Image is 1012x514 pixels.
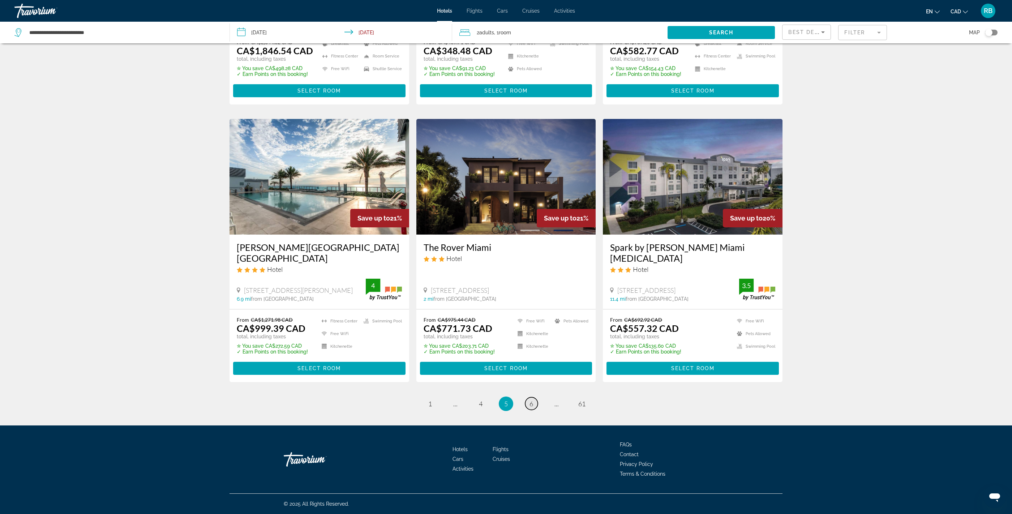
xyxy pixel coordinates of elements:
[733,317,775,326] li: Free WiFi
[606,362,779,375] button: Select Room
[514,329,551,338] li: Kitchenette
[237,242,402,264] h3: [PERSON_NAME][GEOGRAPHIC_DATA] [GEOGRAPHIC_DATA]
[493,446,509,452] a: Flights
[233,86,406,94] a: Select Room
[230,119,409,235] img: Hotel image
[610,65,681,71] p: CA$154.43 CAD
[479,400,483,408] span: 4
[514,342,551,351] li: Kitchenette
[428,400,432,408] span: 1
[318,329,360,338] li: Free WiFi
[420,86,592,94] a: Select Room
[424,56,495,62] p: total, including taxes
[691,39,733,48] li: Breakfast
[424,45,492,56] ins: CA$348.48 CAD
[497,8,508,14] span: Cars
[691,64,733,73] li: Kitchenette
[505,39,546,48] li: Free WiFi
[505,64,546,73] li: Pets Allowed
[723,209,782,227] div: 20%
[514,317,551,326] li: Free WiFi
[610,65,637,71] span: ✮ You save
[420,84,592,97] button: Select Room
[366,279,402,300] img: trustyou-badge.svg
[610,71,681,77] p: ✓ Earn Points on this booking!
[424,65,495,71] p: CA$91.23 CAD
[610,296,626,302] span: 11.4 mi
[416,119,596,235] a: Hotel image
[437,8,452,14] a: Hotels
[546,39,588,48] li: Swimming Pool
[366,281,380,290] div: 4
[610,343,637,349] span: ✮ You save
[610,56,681,62] p: total, including taxes
[668,26,775,39] button: Search
[620,471,665,477] a: Terms & Conditions
[237,323,305,334] ins: CA$999.39 CAD
[838,25,887,40] button: Filter
[360,52,402,61] li: Room Service
[424,343,495,349] p: CA$203.71 CAD
[926,9,933,14] span: en
[424,323,492,334] ins: CA$771.73 CAD
[709,30,734,35] span: Search
[554,8,575,14] a: Activities
[626,296,689,302] span: from [GEOGRAPHIC_DATA]
[446,254,462,262] span: Hotel
[424,334,495,339] p: total, including taxes
[452,22,668,43] button: Travelers: 2 adults, 0 children
[453,446,468,452] a: Hotels
[424,71,495,77] p: ✓ Earn Points on this booking!
[671,88,715,94] span: Select Room
[467,8,483,14] a: Flights
[237,65,263,71] span: ✮ You save
[551,317,588,326] li: Pets Allowed
[606,363,779,371] a: Select Room
[617,286,676,294] span: [STREET_ADDRESS]
[633,265,648,273] span: Hotel
[484,365,528,371] span: Select Room
[554,400,559,408] span: ...
[297,88,341,94] span: Select Room
[479,30,494,35] span: Adults
[424,65,450,71] span: ✮ You save
[453,466,473,472] a: Activities
[620,442,632,447] a: FAQs
[620,451,639,457] span: Contact
[788,29,826,35] span: Best Deals
[297,365,341,371] span: Select Room
[431,286,489,294] span: [STREET_ADDRESS]
[267,265,283,273] span: Hotel
[424,317,436,323] span: From
[424,296,433,302] span: 2 mi
[979,3,998,18] button: User Menu
[603,119,782,235] img: Hotel image
[319,52,360,61] li: Fitness Center
[529,400,533,408] span: 6
[237,317,249,323] span: From
[969,27,980,38] span: Map
[951,9,961,14] span: CAD
[494,27,511,38] span: , 1
[237,343,263,349] span: ✮ You save
[610,45,679,56] ins: CA$582.77 CAD
[606,84,779,97] button: Select Room
[606,86,779,94] a: Select Room
[730,214,763,222] span: Save up to
[522,8,540,14] a: Cruises
[233,363,406,371] a: Select Room
[578,400,586,408] span: 61
[610,242,775,264] a: Spark by [PERSON_NAME] Miami [MEDICAL_DATA]
[350,209,409,227] div: 21%
[284,449,356,470] a: Travorium
[424,242,589,253] a: The Rover Miami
